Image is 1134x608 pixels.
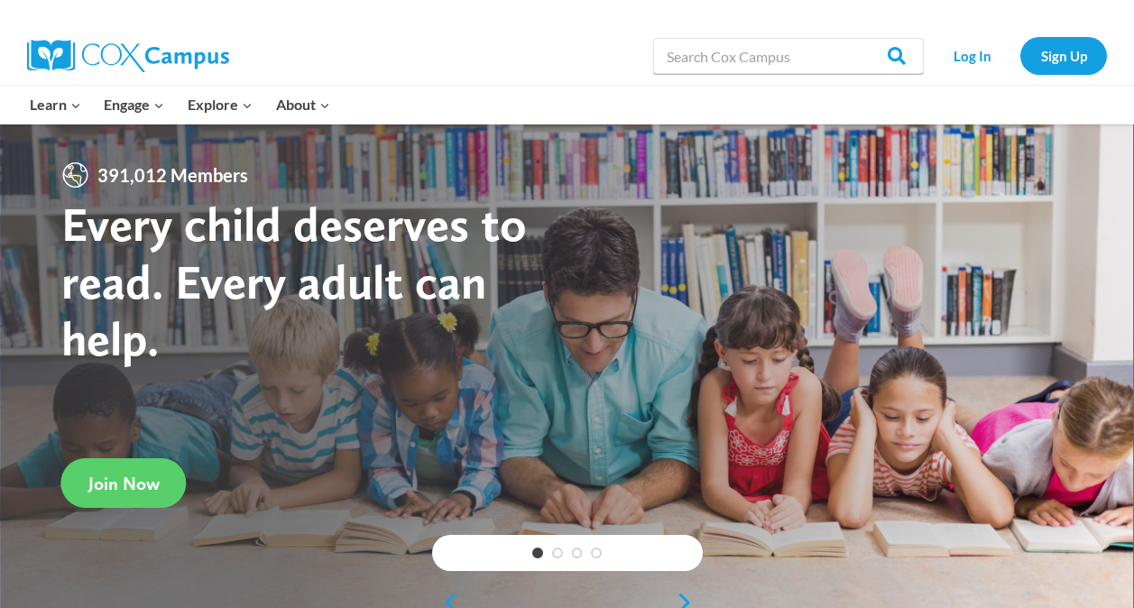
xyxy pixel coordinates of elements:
[572,548,583,558] a: 3
[104,93,164,116] span: Engage
[18,86,341,124] nav: Primary Navigation
[532,548,543,558] a: 1
[61,458,187,508] a: Join Now
[653,38,924,74] input: Search Cox Campus
[90,161,255,189] span: 391,012 Members
[933,37,1107,74] nav: Secondary Navigation
[188,93,253,116] span: Explore
[61,195,527,367] strong: Every child deserves to read. Every adult can help.
[552,548,563,558] a: 2
[1020,37,1107,74] a: Sign Up
[933,37,1011,74] a: Log In
[591,548,602,558] a: 4
[30,93,81,116] span: Learn
[88,473,160,494] span: Join Now
[27,40,229,72] img: Cox Campus
[276,93,330,116] span: About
